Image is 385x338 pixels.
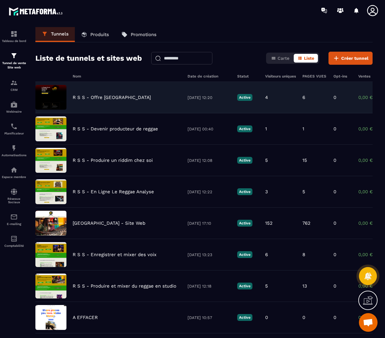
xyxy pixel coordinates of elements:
[2,140,26,162] a: automationsautomationsAutomatisations
[237,188,252,195] p: Active
[131,32,156,37] p: Promotions
[10,101,18,108] img: automations
[35,179,66,204] img: image
[10,166,18,174] img: automations
[10,188,18,195] img: social-network
[302,252,305,257] p: 8
[2,88,26,92] p: CRM
[333,189,336,195] p: 0
[2,230,26,252] a: accountantaccountantComptabilité
[2,153,26,157] p: Automatisations
[333,252,336,257] p: 0
[265,189,268,195] p: 3
[75,27,115,42] a: Produits
[265,283,268,289] p: 5
[73,315,98,320] p: A EFFACER
[35,27,75,42] a: Tunnels
[333,126,336,132] p: 0
[237,220,252,227] p: Active
[73,157,153,163] p: R S S - Produire un riddim chez soi
[333,220,336,226] p: 0
[35,211,66,236] img: image
[302,126,304,132] p: 1
[237,74,259,78] h6: Statut
[2,244,26,247] p: Comptabilité
[333,315,336,320] p: 0
[302,315,305,320] p: 0
[73,126,158,132] p: R S S - Devenir producteur de reggae
[73,220,145,226] p: [GEOGRAPHIC_DATA] - Site Web
[73,252,156,257] p: R S S - Enregistrer et mixer des voix
[51,31,69,37] p: Tunnels
[188,190,231,194] p: [DATE] 12:22
[265,315,268,320] p: 0
[237,125,252,132] p: Active
[333,95,336,100] p: 0
[10,144,18,152] img: automations
[188,221,231,226] p: [DATE] 17:10
[2,209,26,230] a: emailemailE-mailing
[2,183,26,209] a: social-networksocial-networkRéseaux Sociaux
[35,85,66,110] img: image
[302,283,307,289] p: 13
[188,315,231,320] p: [DATE] 10:57
[341,55,369,61] span: Créer tunnel
[302,74,327,78] h6: PAGES VUES
[2,132,26,135] p: Planificateur
[265,95,268,100] p: 4
[267,54,293,63] button: Carte
[302,157,307,163] p: 15
[265,157,268,163] p: 5
[2,162,26,183] a: automationsautomationsEspace membre
[2,61,26,70] p: Tunnel de vente Site web
[2,197,26,204] p: Réseaux Sociaux
[35,305,66,330] img: image
[10,213,18,221] img: email
[333,74,352,78] h6: Opt-ins
[237,283,252,289] p: Active
[188,95,231,100] p: [DATE] 12:20
[2,96,26,118] a: automationsautomationsWebinaire
[2,222,26,226] p: E-mailing
[265,126,267,132] p: 1
[10,79,18,87] img: formation
[90,32,109,37] p: Produits
[304,56,314,61] span: Liste
[2,39,26,43] p: Tableau de bord
[2,110,26,113] p: Webinaire
[237,251,252,258] p: Active
[333,283,336,289] p: 0
[10,123,18,130] img: scheduler
[2,175,26,179] p: Espace membre
[333,157,336,163] p: 0
[188,74,231,78] h6: Date de création
[10,52,18,59] img: formation
[73,95,151,100] p: R S S - Offre [GEOGRAPHIC_DATA]
[35,52,142,64] h2: Liste de tunnels et sites web
[237,157,252,164] p: Active
[188,127,231,131] p: [DATE] 00:40
[302,220,310,226] p: 762
[73,283,176,289] p: R S S - Produire et mixer du reggae en studio
[35,242,66,267] img: image
[188,252,231,257] p: [DATE] 13:23
[265,74,296,78] h6: Visiteurs uniques
[9,6,65,17] img: logo
[73,74,181,78] h6: Nom
[188,158,231,163] p: [DATE] 12:08
[35,274,66,298] img: image
[35,148,66,173] img: image
[294,54,318,63] button: Liste
[2,74,26,96] a: formationformationCRM
[302,189,305,195] p: 5
[2,26,26,47] a: formationformationTableau de bord
[73,189,154,195] p: R S S - En Ligne Le Reggae Analyse
[302,95,305,100] p: 6
[10,30,18,38] img: formation
[10,235,18,242] img: accountant
[265,220,273,226] p: 152
[237,314,252,321] p: Active
[2,47,26,74] a: formationformationTunnel de vente Site web
[2,118,26,140] a: schedulerschedulerPlanificateur
[115,27,163,42] a: Promotions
